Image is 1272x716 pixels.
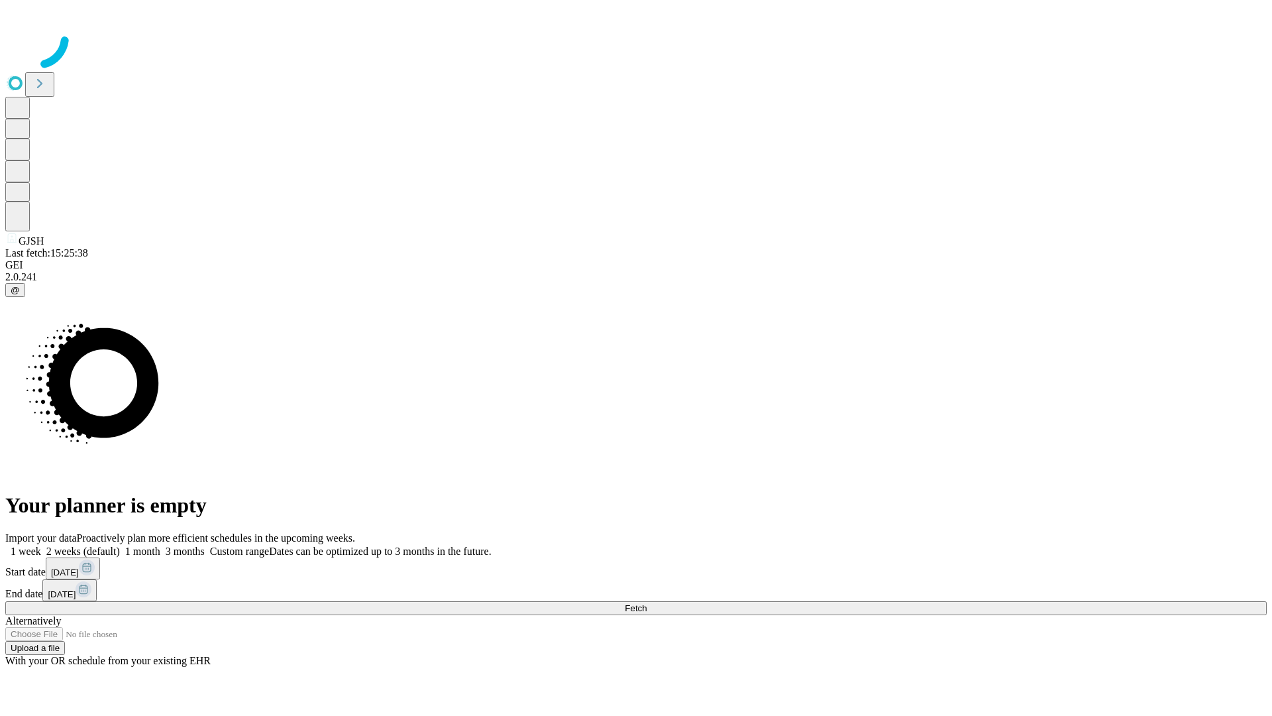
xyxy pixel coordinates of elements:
[42,579,97,601] button: [DATE]
[11,546,41,557] span: 1 week
[269,546,491,557] span: Dates can be optimized up to 3 months in the future.
[19,235,44,247] span: GJSH
[5,247,88,259] span: Last fetch: 15:25:38
[5,532,77,544] span: Import your data
[5,283,25,297] button: @
[46,546,120,557] span: 2 weeks (default)
[46,558,100,579] button: [DATE]
[77,532,355,544] span: Proactively plan more efficient schedules in the upcoming weeks.
[48,589,76,599] span: [DATE]
[210,546,269,557] span: Custom range
[5,655,211,666] span: With your OR schedule from your existing EHR
[125,546,160,557] span: 1 month
[5,271,1267,283] div: 2.0.241
[625,603,647,613] span: Fetch
[5,579,1267,601] div: End date
[166,546,205,557] span: 3 months
[5,558,1267,579] div: Start date
[11,285,20,295] span: @
[5,615,61,626] span: Alternatively
[5,601,1267,615] button: Fetch
[5,641,65,655] button: Upload a file
[5,259,1267,271] div: GEI
[5,493,1267,518] h1: Your planner is empty
[51,567,79,577] span: [DATE]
